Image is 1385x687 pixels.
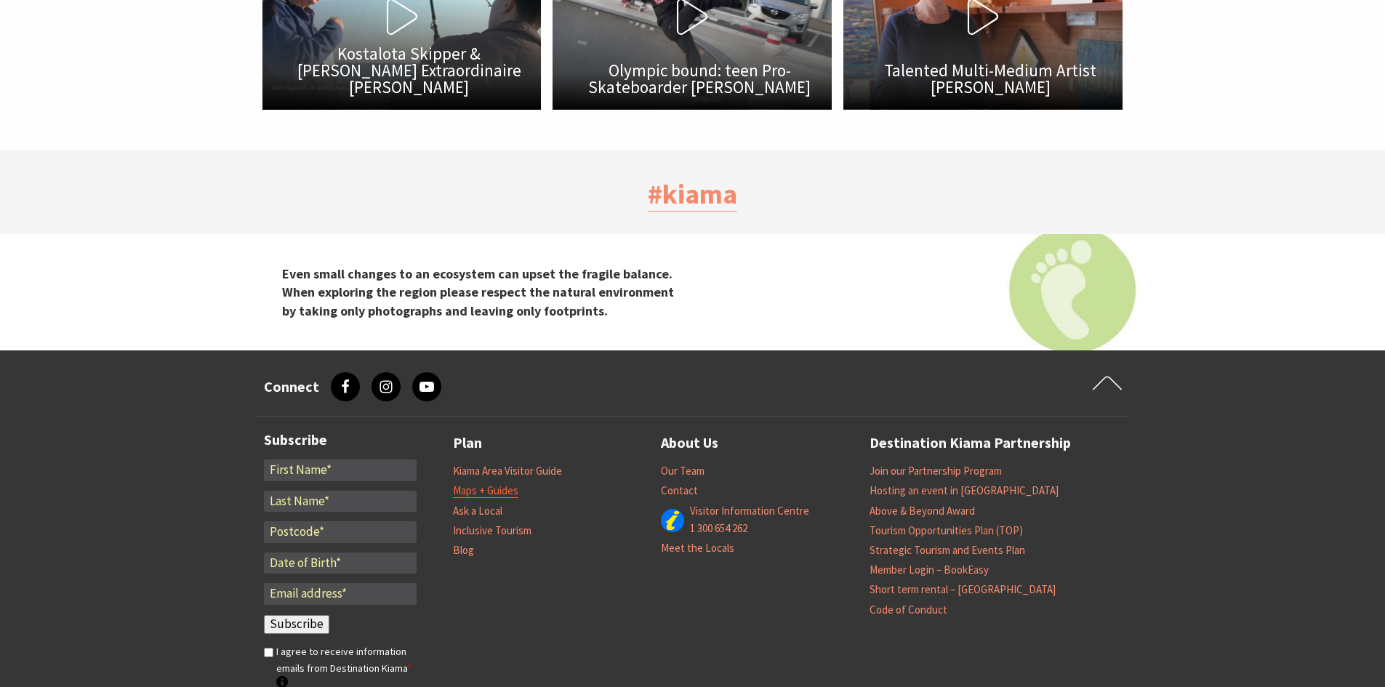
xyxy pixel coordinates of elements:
a: Plan [453,431,482,455]
a: Meet the Locals [661,541,734,555]
span: Olympic bound: teen Pro-Skateboarder [PERSON_NAME] [568,62,832,95]
a: Maps + Guides [453,483,518,498]
a: #kiama [648,177,737,212]
a: About Us [661,431,718,455]
a: Tourism Opportunities Plan (TOP) [870,523,1023,538]
input: Postcode* [264,521,417,543]
span: Kostalota Skipper & [PERSON_NAME] Extraordinaire [PERSON_NAME] [277,45,542,95]
a: Ask a Local [453,504,502,518]
a: Visitor Information Centre [690,504,809,518]
a: Inclusive Tourism [453,523,531,538]
h3: Subscribe [264,431,417,449]
a: Short term rental – [GEOGRAPHIC_DATA] Code of Conduct [870,582,1056,616]
a: Hosting an event in [GEOGRAPHIC_DATA] [870,483,1059,498]
h3: Connect [264,378,319,395]
input: First Name* [264,459,417,481]
a: Strategic Tourism and Events Plan [870,543,1025,558]
a: Kiama Area Visitor Guide [453,464,562,478]
input: Email address* [264,583,417,605]
a: Contact [661,483,698,498]
span: Talented Multi-Medium Artist [PERSON_NAME] [858,62,1123,95]
input: Subscribe [264,615,329,634]
input: Last Name* [264,491,417,513]
a: Blog [453,543,474,558]
a: 1 300 654 262 [690,521,747,536]
a: Above & Beyond Award [870,504,975,518]
a: Destination Kiama Partnership [870,431,1071,455]
a: Our Team [661,464,704,478]
a: Join our Partnership Program [870,464,1002,478]
strong: Even small changes to an ecosystem can upset the fragile balance. When exploring the region pleas... [282,265,674,318]
a: Member Login – BookEasy [870,563,989,577]
input: Date of Birth* [264,553,417,574]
